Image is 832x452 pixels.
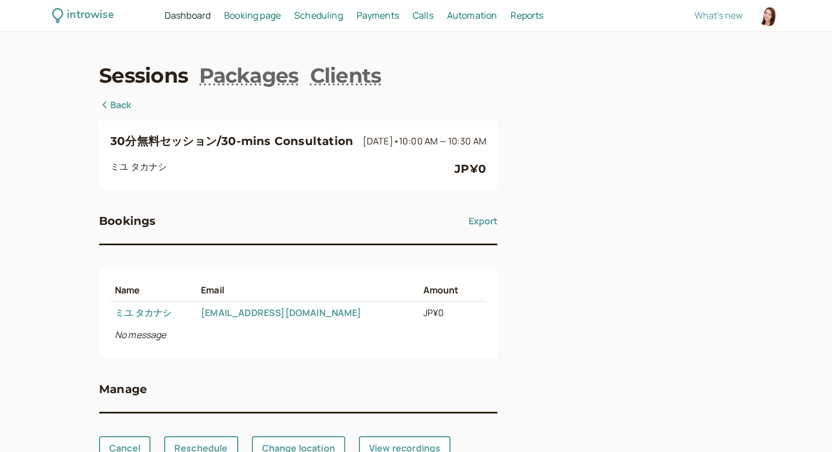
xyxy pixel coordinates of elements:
[165,8,211,23] a: Dashboard
[511,8,543,23] a: Reports
[115,306,171,319] a: ミユ タカナシ
[694,10,743,20] button: What's new
[99,212,156,230] h3: Bookings
[393,135,399,147] span: •
[224,8,281,23] a: Booking page
[469,212,498,230] button: Export
[419,302,477,324] td: JP¥0
[775,398,832,452] iframe: Chat Widget
[511,9,543,22] span: Reports
[99,98,132,113] a: Back
[294,9,343,22] span: Scheduling
[110,132,358,150] h3: 30分無料セッション/30-mins Consultation
[447,9,498,22] span: Automation
[110,160,454,178] div: ミユ タカナシ
[310,61,381,89] a: Clients
[357,8,399,23] a: Payments
[115,329,166,341] i: No message
[67,7,113,24] div: introwise
[363,135,486,147] span: [DATE]
[419,279,477,301] th: Amount
[694,9,743,22] span: What's new
[294,8,343,23] a: Scheduling
[99,380,147,398] h3: Manage
[756,4,780,28] a: Account
[357,9,399,22] span: Payments
[413,8,434,23] a: Calls
[52,7,114,24] a: introwise
[447,8,498,23] a: Automation
[413,9,434,22] span: Calls
[196,279,418,301] th: Email
[165,9,211,22] span: Dashboard
[199,61,298,89] a: Packages
[99,61,188,89] a: Sessions
[110,279,196,301] th: Name
[454,160,486,178] div: JP¥0
[399,135,486,147] span: 10:00 AM — 10:30 AM
[224,9,281,22] span: Booking page
[201,306,361,319] a: [EMAIL_ADDRESS][DOMAIN_NAME]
